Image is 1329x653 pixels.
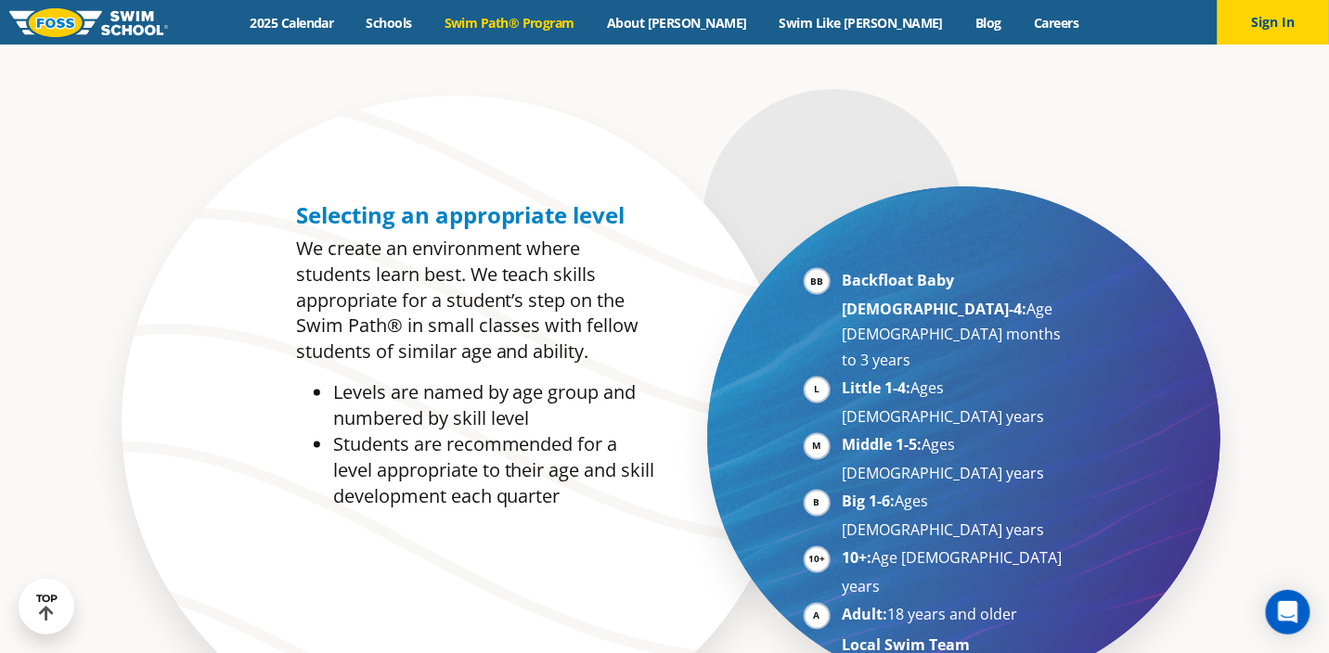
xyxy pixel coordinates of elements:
strong: Big 1-6: [843,492,896,512]
li: Ages [DEMOGRAPHIC_DATA] years [843,489,1070,544]
a: 2025 Calendar [234,14,350,32]
li: Age [DEMOGRAPHIC_DATA] years [843,545,1070,600]
strong: Backfloat Baby [DEMOGRAPHIC_DATA]-4: [843,270,1027,319]
li: Ages [DEMOGRAPHIC_DATA] years [843,376,1070,430]
img: FOSS Swim School Logo [9,8,168,37]
strong: 10+: [843,548,872,569]
strong: Little 1-4: [843,378,911,399]
li: Age [DEMOGRAPHIC_DATA] months to 3 years [843,267,1070,374]
li: Ages [DEMOGRAPHIC_DATA] years [843,432,1070,487]
span: Selecting an appropriate level [296,199,626,230]
a: Blog [960,14,1018,32]
li: Students are recommended for a level appropriate to their age and skill development each quarter [333,432,655,510]
a: Schools [350,14,428,32]
a: Careers [1018,14,1095,32]
li: Levels are named by age group and numbered by skill level [333,380,655,432]
a: About [PERSON_NAME] [591,14,764,32]
li: 18 years and older [843,602,1070,631]
div: Open Intercom Messenger [1266,590,1310,634]
div: TOP [36,593,58,621]
a: Swim Like [PERSON_NAME] [763,14,960,32]
a: Swim Path® Program [428,14,590,32]
strong: Adult: [843,605,888,625]
strong: Middle 1-5: [843,435,923,455]
p: We create an environment where students learn best. We teach skills appropriate for a student’s s... [296,236,655,365]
